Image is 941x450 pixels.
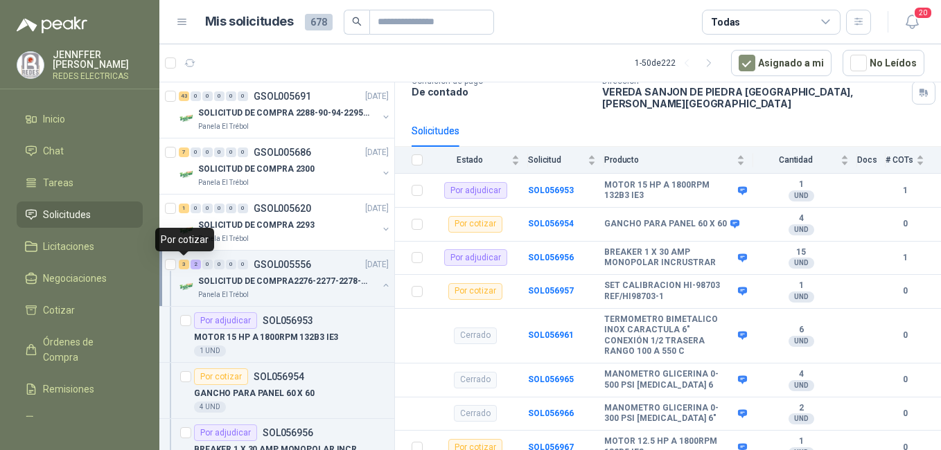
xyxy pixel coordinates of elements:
[43,143,64,159] span: Chat
[412,123,459,138] div: Solicitudes
[365,258,389,271] p: [DATE]
[412,86,591,98] p: De contado
[604,403,735,424] b: MANOMETRO GLICERINA 0- 300 PSI [MEDICAL_DATA] 6"
[711,15,740,30] div: Todas
[226,204,236,213] div: 0
[753,369,849,380] b: 4
[843,50,924,76] button: No Leídos
[305,14,333,30] span: 678
[263,428,313,438] p: SOL056956
[857,147,886,174] th: Docs
[454,372,497,388] div: Cerrado
[886,251,924,264] b: 1
[602,86,906,109] p: VEREDA SANJON DE PIEDRA [GEOGRAPHIC_DATA] , [PERSON_NAME][GEOGRAPHIC_DATA]
[194,402,226,413] div: 4 UND
[17,233,143,260] a: Licitaciones
[753,436,849,447] b: 1
[528,219,574,228] b: SOL056954
[179,88,392,132] a: 43 0 0 0 0 0 GSOL005691[DATE] Company LogoSOLICITUD DE COMPRA 2288-90-94-2295-96-2301-02-04Panela...
[789,380,814,391] div: UND
[191,260,201,269] div: 2
[226,147,236,157] div: 0
[886,407,924,420] b: 0
[731,50,832,76] button: Asignado a mi
[17,138,143,164] a: Chat
[191,91,201,101] div: 0
[431,147,528,174] th: Estado
[789,291,814,303] div: UND
[202,260,213,269] div: 0
[198,289,249,300] p: Panela El Trébol
[17,170,143,196] a: Tareas
[604,180,735,201] b: MOTOR 15 HP A 1800RPM 132B3 IE3
[604,314,735,357] b: TERMOMETRO BIMETALICO INOX CARACTULA 6" CONEXIÓN 1/2 TRASERA RANGO 100 A 550 C
[886,285,924,298] b: 0
[454,327,497,344] div: Cerrado
[238,147,248,157] div: 0
[365,202,389,215] p: [DATE]
[17,17,87,33] img: Logo peakr
[635,52,720,74] div: 1 - 50 de 222
[753,155,838,165] span: Cantidad
[198,233,249,244] p: Panela El Trébol
[365,146,389,159] p: [DATE]
[43,303,75,318] span: Cotizar
[191,204,201,213] div: 0
[789,336,814,347] div: UND
[43,111,65,127] span: Inicio
[528,375,574,384] a: SOL056965
[913,6,933,19] span: 20
[528,186,574,195] a: SOL056953
[886,329,924,342] b: 0
[198,107,371,120] p: SOLICITUD DE COMPRA 2288-90-94-2295-96-2301-02-04
[198,275,371,288] p: SOLICITUD DE COMPRA2276-2277-2278-2284-2285-
[43,381,94,397] span: Remisiones
[753,325,849,336] b: 6
[528,147,604,174] th: Solicitud
[238,204,248,213] div: 0
[528,408,574,418] a: SOL056966
[789,413,814,424] div: UND
[43,175,73,190] span: Tareas
[604,280,735,302] b: SET CALIBRACION HI-98703 REF/HI98703-1
[214,91,225,101] div: 0
[43,239,94,254] span: Licitaciones
[899,10,924,35] button: 20
[155,228,214,251] div: Por cotizar
[214,260,225,269] div: 0
[43,334,130,365] span: Órdenes de Compra
[753,179,849,190] b: 1
[17,265,143,291] a: Negociaciones
[365,90,389,103] p: [DATE]
[886,155,913,165] span: # COTs
[53,50,143,69] p: JENNFFER [PERSON_NAME]
[179,222,195,239] img: Company Logo
[159,363,394,419] a: Por cotizarSOL056954GANCHO PARA PANEL 60 X 604 UND
[454,405,497,422] div: Cerrado
[179,110,195,127] img: Company Logo
[17,106,143,132] a: Inicio
[179,147,189,157] div: 7
[179,256,392,300] a: 3 2 0 0 0 0 GSOL005556[DATE] Company LogoSOLICITUD DE COMPRA2276-2277-2278-2284-2285-Panela El Tr...
[202,204,213,213] div: 0
[53,72,143,80] p: REDES ELECTRICAS
[179,91,189,101] div: 43
[226,91,236,101] div: 0
[528,155,585,165] span: Solicitud
[886,373,924,386] b: 0
[753,280,849,291] b: 1
[214,147,225,157] div: 0
[886,184,924,197] b: 1
[254,204,311,213] p: GSOL005620
[17,376,143,402] a: Remisiones
[604,147,753,174] th: Producto
[886,147,941,174] th: # COTs
[528,253,574,262] a: SOL056956
[198,177,249,188] p: Panela El Trébol
[789,190,814,201] div: UND
[448,283,502,300] div: Por cotizar
[179,260,189,269] div: 3
[604,155,734,165] span: Producto
[17,297,143,323] a: Cotizar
